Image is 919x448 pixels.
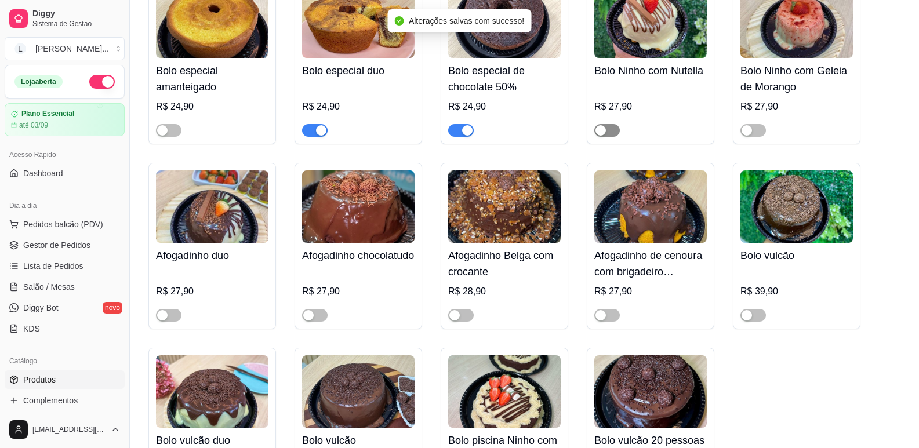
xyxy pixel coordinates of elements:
img: product-image [740,170,853,243]
a: Produtos [5,370,125,389]
span: Alterações salvas com sucesso! [409,16,524,26]
img: product-image [302,355,415,428]
span: L [14,43,26,54]
h4: Afogadinho duo [156,247,268,264]
div: R$ 27,90 [740,100,853,114]
span: Diggy [32,9,120,19]
div: R$ 24,90 [302,100,415,114]
img: product-image [448,170,561,243]
img: product-image [156,170,268,243]
h4: Bolo vulcão [740,247,853,264]
h4: Bolo especial amanteigado [156,63,268,95]
h4: Bolo Ninho com Geleia de Morango [740,63,853,95]
div: Loja aberta [14,75,63,88]
div: [PERSON_NAME] ... [35,43,109,54]
span: Dashboard [23,167,63,179]
span: Sistema de Gestão [32,19,120,28]
span: Pedidos balcão (PDV) [23,218,103,230]
a: Gestor de Pedidos [5,236,125,254]
h4: Afogadinho chocolatudo [302,247,415,264]
h4: Bolo especial duo [302,63,415,79]
span: [EMAIL_ADDRESS][DOMAIN_NAME] [32,425,106,434]
a: DiggySistema de Gestão [5,5,125,32]
span: Gestor de Pedidos [23,239,90,251]
img: product-image [594,355,707,428]
img: product-image [594,170,707,243]
span: Complementos [23,395,78,406]
span: Salão / Mesas [23,281,75,293]
button: Select a team [5,37,125,60]
article: Plano Essencial [21,110,74,118]
button: Alterar Status [89,75,115,89]
a: Diggy Botnovo [5,298,125,317]
div: R$ 39,90 [740,285,853,298]
a: Lista de Pedidos [5,257,125,275]
div: R$ 27,90 [594,100,707,114]
span: check-circle [395,16,404,26]
img: product-image [448,355,561,428]
h4: Afogadinho de cenoura com brigadeiro [DEMOGRAPHIC_DATA] [594,247,707,280]
div: Acesso Rápido [5,145,125,164]
div: R$ 27,90 [156,285,268,298]
div: Dia a dia [5,196,125,215]
h4: Afogadinho Belga com crocante [448,247,561,280]
span: Lista de Pedidos [23,260,83,272]
div: R$ 27,90 [302,285,415,298]
a: Complementos [5,391,125,410]
h4: Bolo especial de chocolate 50% [448,63,561,95]
button: Pedidos balcão (PDV) [5,215,125,234]
div: R$ 24,90 [156,100,268,114]
div: R$ 28,90 [448,285,561,298]
span: Diggy Bot [23,302,59,314]
span: Produtos [23,374,56,385]
div: R$ 24,90 [448,100,561,114]
article: até 03/09 [19,121,48,130]
a: Plano Essencialaté 03/09 [5,103,125,136]
a: Dashboard [5,164,125,183]
h4: Bolo Ninho com Nutella [594,63,707,79]
a: Salão / Mesas [5,278,125,296]
div: Catálogo [5,352,125,370]
span: KDS [23,323,40,334]
button: [EMAIL_ADDRESS][DOMAIN_NAME] [5,416,125,443]
div: R$ 27,90 [594,285,707,298]
a: KDS [5,319,125,338]
img: product-image [156,355,268,428]
img: product-image [302,170,415,243]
